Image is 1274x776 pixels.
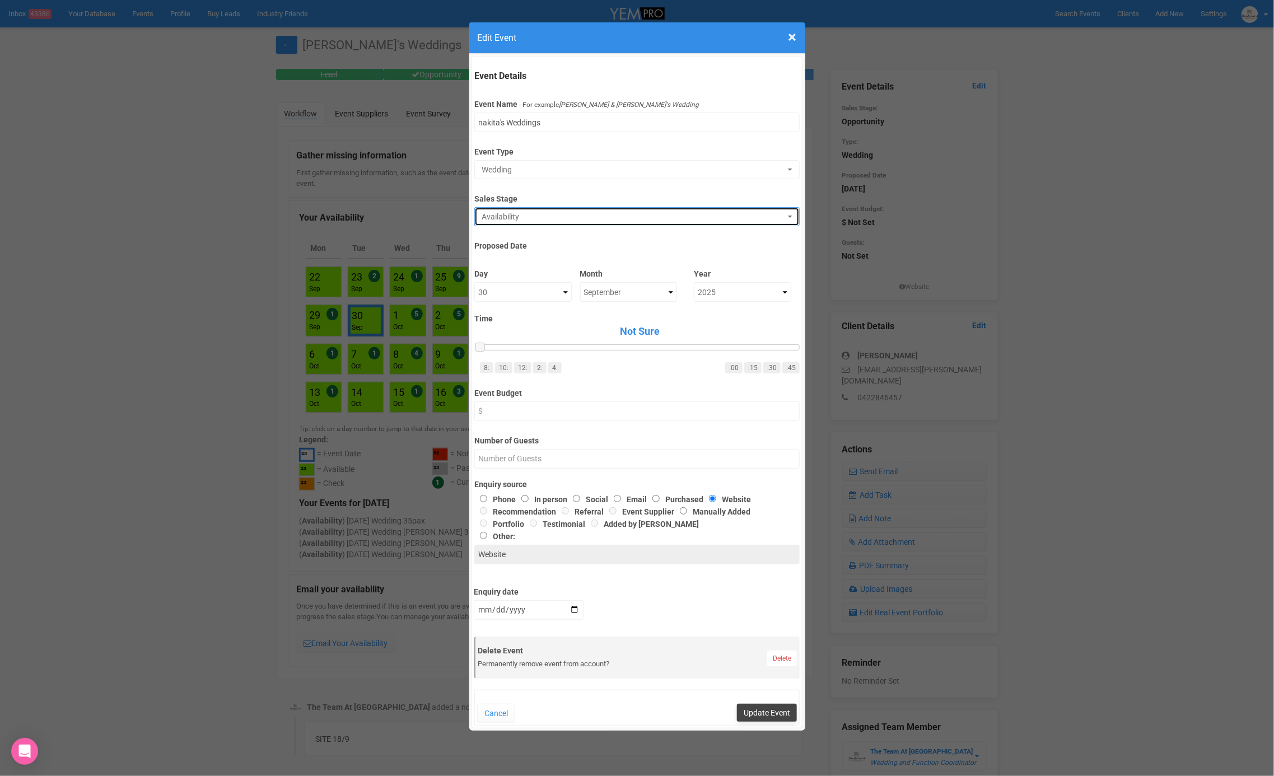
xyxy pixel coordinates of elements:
a: 12: [514,362,531,373]
a: :30 [763,362,781,373]
label: Day [474,264,572,279]
label: Purchased [647,495,703,504]
label: Sales Stage [474,189,800,204]
label: Testimonial [524,520,585,529]
i: [PERSON_NAME] & [PERSON_NAME]'s Wedding [559,101,699,109]
span: × [788,28,797,46]
input: $ [474,401,800,421]
small: - For example [519,101,699,109]
span: Not Sure [480,324,800,339]
label: Added by [PERSON_NAME] [585,520,699,529]
label: Other: [474,530,783,542]
a: :15 [744,362,762,373]
a: 4: [548,362,562,373]
label: Event Name [474,99,517,110]
label: Delete Event [478,645,797,656]
label: Manually Added [674,507,750,516]
label: Number of Guests [474,431,800,446]
h4: Edit Event [478,31,797,45]
label: Website [703,495,751,504]
label: Event Type [474,142,800,157]
span: Wedding [482,164,785,175]
a: 10: [495,362,512,373]
label: Month [580,264,678,279]
input: Event Name [474,113,800,132]
label: Referral [556,507,604,516]
label: In person [516,495,567,504]
label: Year [694,264,791,279]
a: :00 [725,362,743,373]
label: Portfolio [474,520,524,529]
a: Delete [767,651,797,666]
label: Proposed Date [474,236,800,251]
label: Enquiry source [474,479,800,490]
label: Phone [474,495,516,504]
label: Email [608,495,647,504]
a: 2: [533,362,547,373]
legend: Event Details [474,70,800,83]
label: Enquiry date [474,582,584,597]
button: Update Event [737,704,797,722]
label: Social [567,495,608,504]
button: Cancel [477,704,515,723]
span: Availability [482,211,785,222]
div: Open Intercom Messenger [11,738,38,765]
label: Event Supplier [604,507,674,516]
input: Number of Guests [474,449,800,469]
label: Time [474,313,800,324]
div: Permanently remove event from account? [478,659,797,670]
label: Recommendation [474,507,556,516]
a: 8: [480,362,493,373]
a: :45 [782,362,800,373]
label: Event Budget [474,384,800,399]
